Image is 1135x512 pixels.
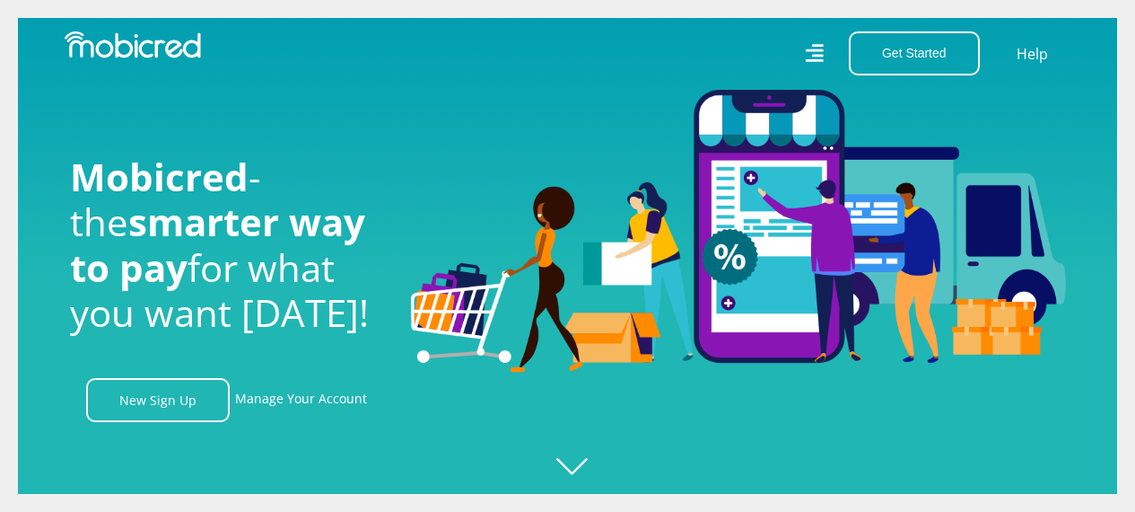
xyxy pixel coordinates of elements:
[1016,42,1049,66] a: Help
[65,31,201,58] img: Mobicred
[70,151,249,202] span: Mobicred
[849,31,980,75] button: Get Started
[411,90,1066,374] img: Welcome to Mobicred
[86,378,230,422] a: New Sign Up
[70,196,365,292] span: smarter way to pay
[70,154,384,336] h1: - the for what you want [DATE]!
[235,378,367,422] a: Manage Your Account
